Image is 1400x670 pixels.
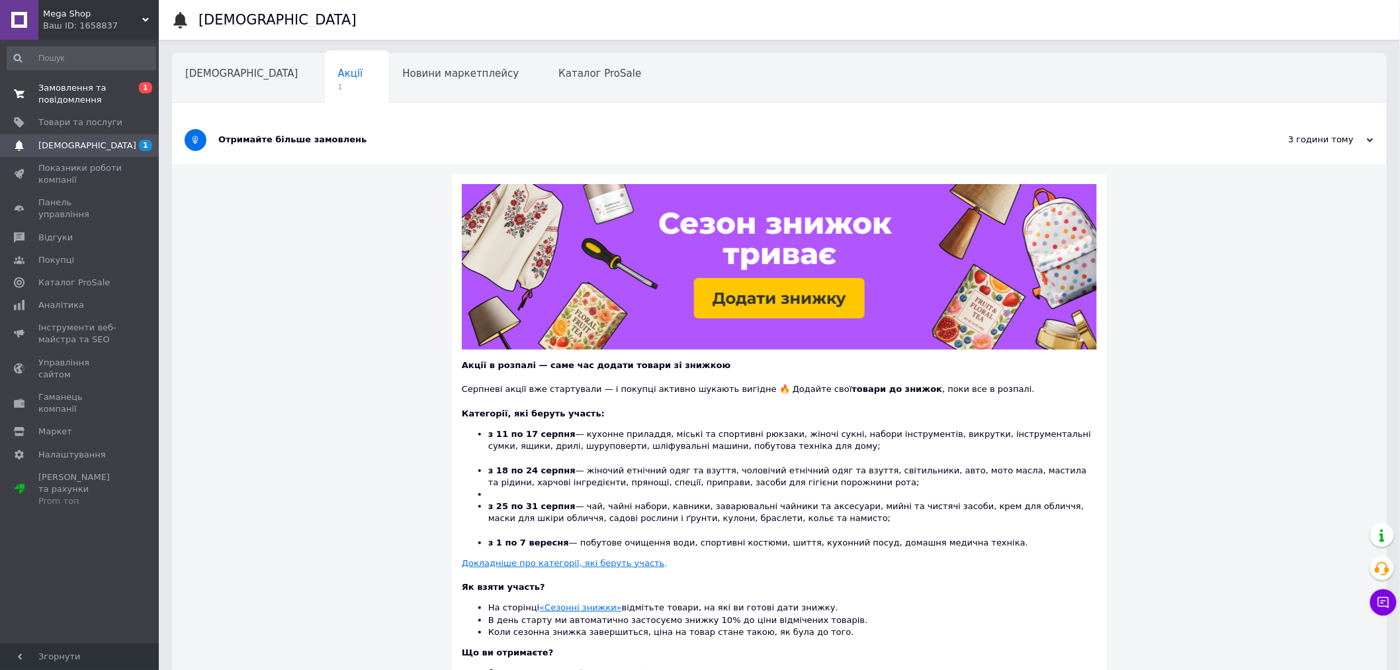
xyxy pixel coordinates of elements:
[185,68,298,79] span: [DEMOGRAPHIC_DATA]
[558,68,641,79] span: Каталог ProSale
[38,449,106,461] span: Налаштування
[488,626,1097,638] li: Коли сезонна знижка завершиться, ціна на товар стане такою, як була до того.
[43,8,142,20] span: Mega Shop
[1241,134,1374,146] div: 3 години тому
[462,408,605,418] b: Категорії, які беруть участь:
[338,68,363,79] span: Акції
[38,277,110,289] span: Каталог ProSale
[38,162,122,186] span: Показники роботи компанії
[38,495,122,507] div: Prom топ
[38,117,122,128] span: Товари та послуги
[38,254,74,266] span: Покупці
[462,558,665,568] u: Докладніше про категорії, які беруть участь
[38,82,122,106] span: Замовлення та повідомлення
[38,391,122,415] span: Гаманець компанії
[139,82,152,93] span: 1
[38,357,122,381] span: Управління сайтом
[338,82,363,92] span: 1
[488,429,576,439] b: з 11 по 17 серпня
[7,46,156,70] input: Пошук
[488,428,1097,465] li: — кухонне приладдя, міські та спортивні рюкзаки, жіночі сукні, набори інструментів, викрутки, інс...
[43,20,159,32] div: Ваш ID: 1658837
[38,299,84,311] span: Аналітика
[38,197,122,220] span: Панель управління
[218,134,1241,146] div: Отримайте більше замовлень
[488,614,1097,626] li: В день старту ми автоматично застосуємо знижку 10% до ціни відмічених товарів.
[139,140,152,151] span: 1
[402,68,519,79] span: Новини маркетплейсу
[488,537,1097,549] li: — побутове очищення води, спортивні костюми, шиття, кухонний посуд, домашня медична техніка.
[462,647,553,657] b: Що ви отримаєте?
[462,360,730,370] b: Акції в розпалі — саме час додати товари зі знижкою
[488,501,576,511] b: з 25 по 31 серпня
[852,384,943,394] b: товари до знижок
[38,232,73,244] span: Відгуки
[38,140,136,152] span: [DEMOGRAPHIC_DATA]
[38,322,122,346] span: Інструменти веб-майстра та SEO
[462,558,668,568] a: Докладніше про категорії, які беруть участь.
[488,465,576,475] b: з 18 по 24 серпня
[488,465,1097,489] li: — жіночий етнічний одяг та взуття, чоловічий етнічний одяг та взуття, світильники, авто, мото мас...
[38,426,72,438] span: Маркет
[198,12,357,28] h1: [DEMOGRAPHIC_DATA]
[488,501,1097,537] li: — чай, чайні набори, кавники, заварювальні чайники та аксесуари, мийні та чистячі засоби, крем дл...
[38,471,122,508] span: [PERSON_NAME] та рахунки
[462,371,1097,395] div: Серпневі акції вже стартували — і покупці активно шукають вигідне 🔥 Додайте свої , поки все в роз...
[488,538,569,548] b: з 1 по 7 вересня
[539,602,621,612] a: «Сезонні знижки»
[488,602,1097,614] li: На сторінці відмітьте товари, на які ви готові дати знижку.
[462,582,545,592] b: Як взяти участь?
[1370,589,1397,616] button: Чат з покупцем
